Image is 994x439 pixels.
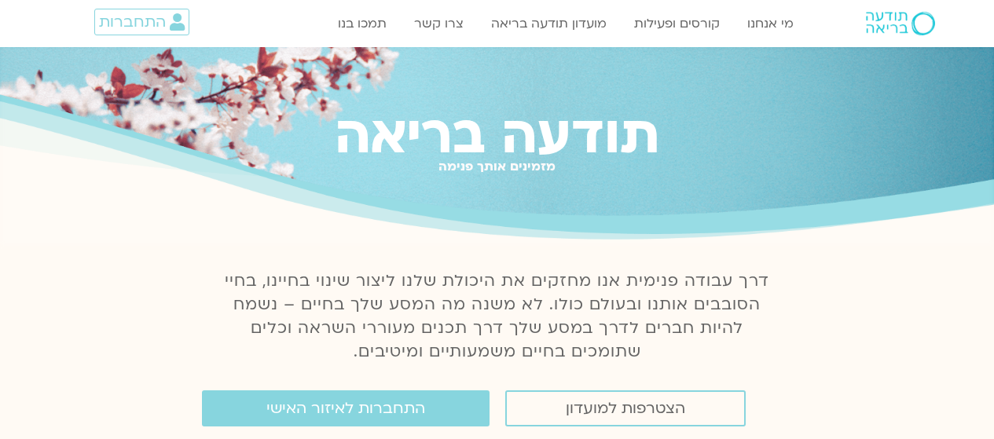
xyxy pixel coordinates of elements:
a: מועדון תודעה בריאה [483,9,614,38]
img: תודעה בריאה [866,12,935,35]
p: דרך עבודה פנימית אנו מחזקים את היכולת שלנו ליצור שינוי בחיינו, בחיי הסובבים אותנו ובעולם כולו. לא... [216,269,779,364]
a: תמכו בנו [330,9,394,38]
a: התחברות לאיזור האישי [202,390,490,426]
span: התחברות [99,13,166,31]
a: מי אנחנו [739,9,801,38]
span: התחברות לאיזור האישי [266,400,425,417]
span: הצטרפות למועדון [566,400,685,417]
a: הצטרפות למועדון [505,390,746,426]
a: צרו קשר [406,9,471,38]
a: התחברות [94,9,189,35]
a: קורסים ופעילות [626,9,728,38]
